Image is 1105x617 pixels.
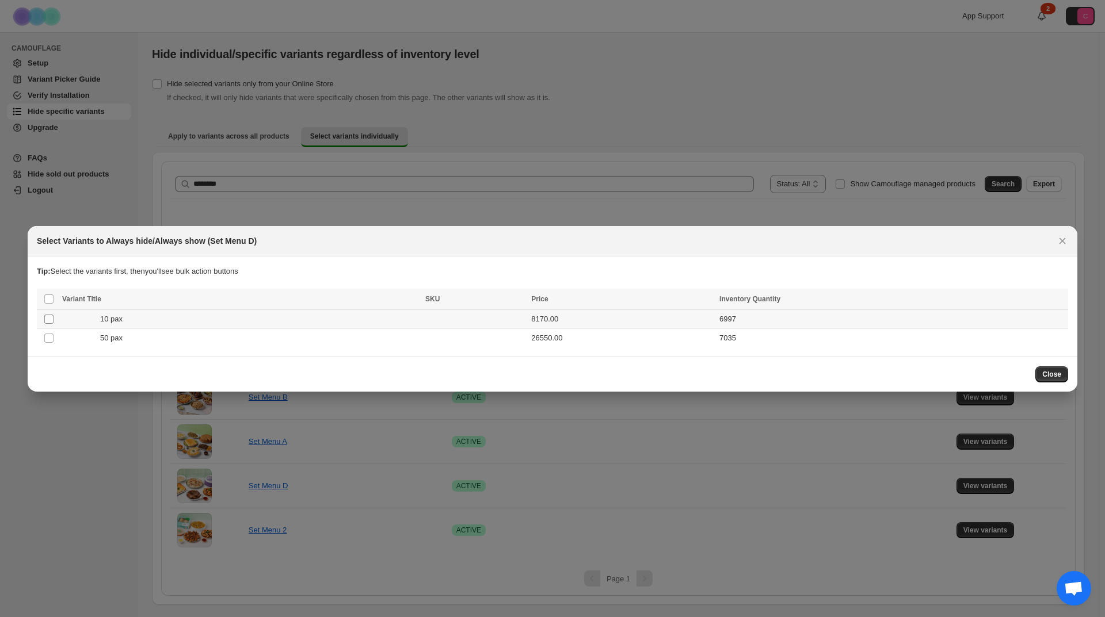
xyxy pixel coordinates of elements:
[719,295,780,303] span: Inventory Quantity
[528,328,716,347] td: 26550.00
[37,266,1068,277] p: Select the variants first, then you'll see bulk action buttons
[716,328,1068,347] td: 7035
[37,267,51,275] strong: Tip:
[425,295,440,303] span: SKU
[531,295,548,303] span: Price
[1054,233,1070,249] button: Close
[1035,366,1068,382] button: Close
[100,332,129,344] span: 50 pax
[100,313,129,325] span: 10 pax
[716,309,1068,328] td: 6997
[1057,571,1091,605] a: Open chat
[62,295,101,303] span: Variant Title
[528,309,716,328] td: 8170.00
[1042,370,1061,379] span: Close
[37,235,257,247] h2: Select Variants to Always hide/Always show (Set Menu D)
